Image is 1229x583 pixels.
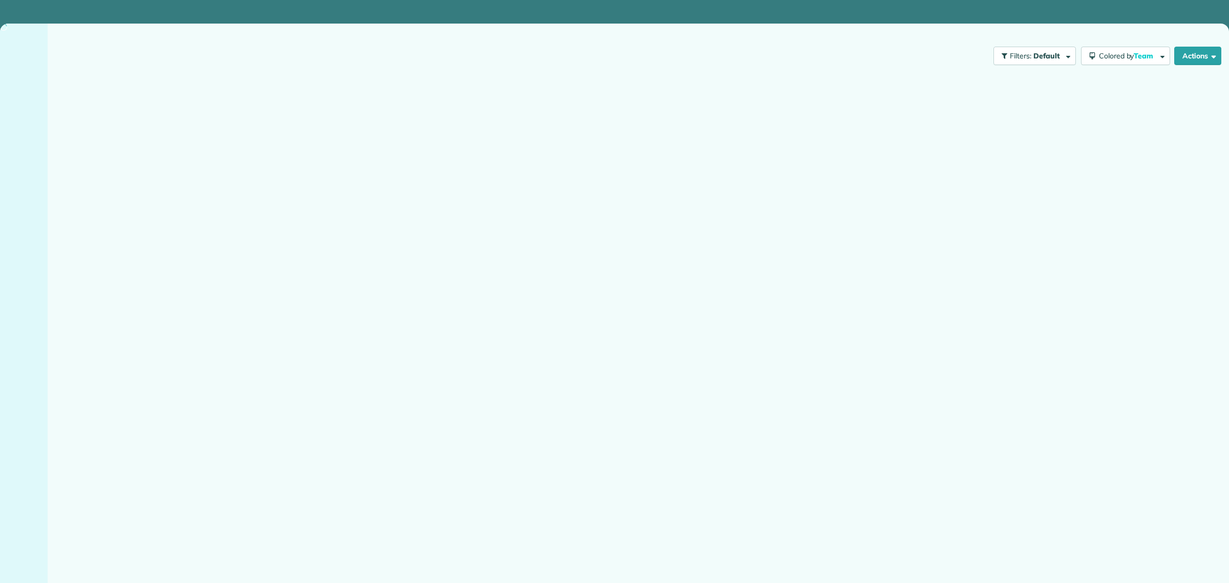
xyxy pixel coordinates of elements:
button: Colored byTeam [1081,47,1170,65]
span: Team [1134,51,1155,60]
span: Colored by [1099,51,1157,60]
span: Default [1033,51,1061,60]
button: Filters: Default [993,47,1076,65]
span: Filters: [1010,51,1031,60]
a: Filters: Default [988,47,1076,65]
button: Actions [1174,47,1221,65]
